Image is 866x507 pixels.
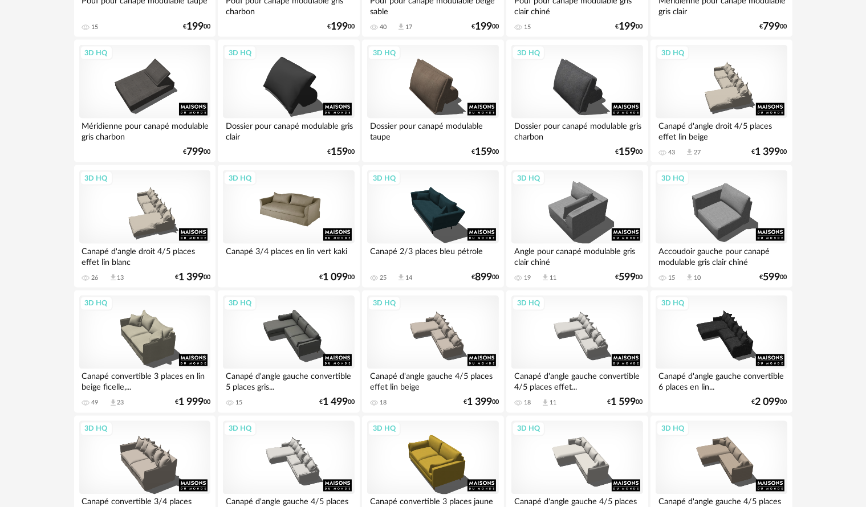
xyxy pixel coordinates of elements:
[512,171,545,186] div: 3D HQ
[79,369,210,392] div: Canapé convertible 3 places en lin beige ficelle,...
[608,399,643,407] div: € 00
[368,296,401,311] div: 3D HQ
[362,165,503,288] a: 3D HQ Canapé 2/3 places bleu pétrole 25 Download icon 14 €89900
[380,399,387,407] div: 18
[760,273,787,281] div: € 00
[668,149,675,157] div: 43
[656,244,787,267] div: Accoudoir gauche pour canapé modulable gris clair chiné
[223,369,354,392] div: Canapé d'angle gauche convertible 5 places gris...
[755,399,780,407] span: 2 099
[79,244,210,267] div: Canapé d'angle droit 4/5 places effet lin blanc
[471,148,499,156] div: € 00
[362,40,503,163] a: 3D HQ Dossier pour canapé modulable taupe €15900
[650,165,792,288] a: 3D HQ Accoudoir gauche pour canapé modulable gris clair chiné 15 Download icon 10 €59900
[506,165,648,288] a: 3D HQ Angle pour canapé modulable gris clair chiné 19 Download icon 11 €59900
[512,296,545,311] div: 3D HQ
[616,273,643,281] div: € 00
[175,399,210,407] div: € 00
[327,23,355,31] div: € 00
[550,274,556,282] div: 11
[80,171,113,186] div: 3D HQ
[80,296,113,311] div: 3D HQ
[319,273,355,281] div: € 00
[74,291,216,414] a: 3D HQ Canapé convertible 3 places en lin beige ficelle,... 49 Download icon 23 €1 99900
[218,40,359,163] a: 3D HQ Dossier pour canapé modulable gris clair €15900
[74,165,216,288] a: 3D HQ Canapé d'angle droit 4/5 places effet lin blanc 26 Download icon 13 €1 39900
[223,118,354,141] div: Dossier pour canapé modulable gris clair
[475,273,492,281] span: 899
[183,148,210,156] div: € 00
[475,23,492,31] span: 199
[650,291,792,414] a: 3D HQ Canapé d'angle gauche convertible 6 places en lin... €2 09900
[109,273,117,282] span: Download icon
[223,244,354,267] div: Canapé 3/4 places en lin vert kaki
[511,118,643,141] div: Dossier pour canapé modulable gris charbon
[619,23,636,31] span: 199
[80,46,113,60] div: 3D HQ
[368,171,401,186] div: 3D HQ
[464,399,499,407] div: € 00
[763,273,780,281] span: 599
[74,40,216,163] a: 3D HQ Méridienne pour canapé modulable gris charbon €79900
[323,399,348,407] span: 1 499
[656,118,787,141] div: Canapé d'angle droit 4/5 places effet lin beige
[511,369,643,392] div: Canapé d'angle gauche convertible 4/5 places effet...
[685,273,694,282] span: Download icon
[323,273,348,281] span: 1 099
[506,291,648,414] a: 3D HQ Canapé d'angle gauche convertible 4/5 places effet... 18 Download icon 11 €1 59900
[694,274,701,282] div: 10
[541,399,550,407] span: Download icon
[550,399,556,407] div: 11
[397,273,405,282] span: Download icon
[92,399,99,407] div: 49
[405,23,412,31] div: 17
[405,274,412,282] div: 14
[80,422,113,436] div: 3D HQ
[752,148,787,156] div: € 00
[367,118,498,141] div: Dossier pour canapé modulable taupe
[235,399,242,407] div: 15
[616,148,643,156] div: € 00
[175,273,210,281] div: € 00
[331,148,348,156] span: 159
[611,399,636,407] span: 1 599
[512,422,545,436] div: 3D HQ
[506,40,648,163] a: 3D HQ Dossier pour canapé modulable gris charbon €15900
[475,148,492,156] span: 159
[511,244,643,267] div: Angle pour canapé modulable gris clair chiné
[178,273,204,281] span: 1 399
[650,40,792,163] a: 3D HQ Canapé d'angle droit 4/5 places effet lin beige 43 Download icon 27 €1 39900
[319,399,355,407] div: € 00
[380,23,387,31] div: 40
[79,118,210,141] div: Méridienne pour canapé modulable gris charbon
[656,171,689,186] div: 3D HQ
[109,399,117,407] span: Download icon
[524,399,531,407] div: 18
[368,46,401,60] div: 3D HQ
[524,274,531,282] div: 19
[186,148,204,156] span: 799
[117,399,124,407] div: 23
[541,273,550,282] span: Download icon
[186,23,204,31] span: 199
[368,422,401,436] div: 3D HQ
[616,23,643,31] div: € 00
[223,46,257,60] div: 3D HQ
[380,274,387,282] div: 25
[619,148,636,156] span: 159
[694,149,701,157] div: 27
[471,273,499,281] div: € 00
[183,23,210,31] div: € 00
[397,23,405,31] span: Download icon
[752,399,787,407] div: € 00
[327,148,355,156] div: € 00
[524,23,531,31] div: 15
[223,296,257,311] div: 3D HQ
[656,422,689,436] div: 3D HQ
[763,23,780,31] span: 799
[92,274,99,282] div: 26
[331,23,348,31] span: 199
[619,273,636,281] span: 599
[218,165,359,288] a: 3D HQ Canapé 3/4 places en lin vert kaki €1 09900
[467,399,492,407] span: 1 399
